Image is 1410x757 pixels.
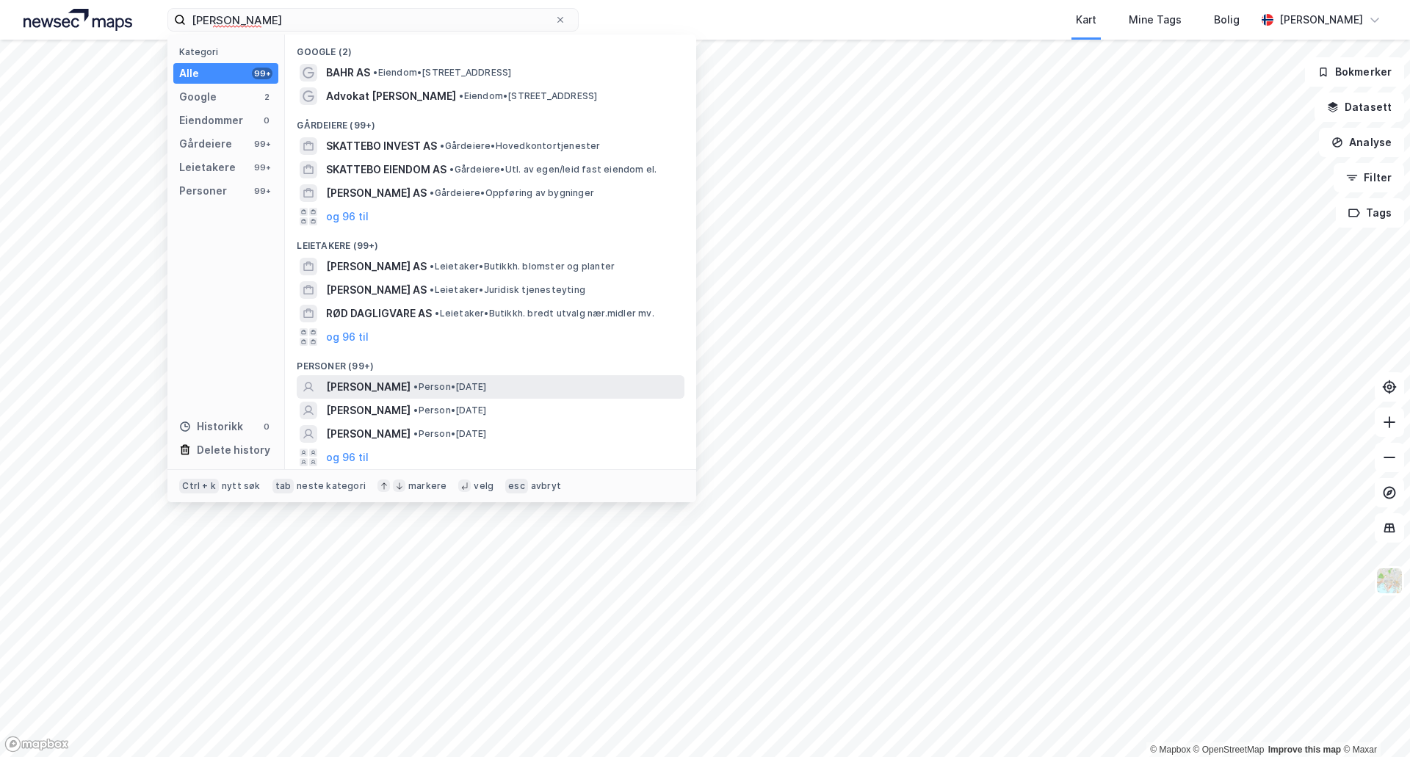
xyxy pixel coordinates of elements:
[261,115,272,126] div: 0
[373,67,511,79] span: Eiendom • [STREET_ADDRESS]
[413,405,418,416] span: •
[252,68,272,79] div: 99+
[179,112,243,129] div: Eiendommer
[326,137,437,155] span: SKATTEBO INVEST AS
[373,67,377,78] span: •
[1375,567,1403,595] img: Z
[1150,745,1190,755] a: Mapbox
[440,140,444,151] span: •
[1337,687,1410,757] iframe: Chat Widget
[326,258,427,275] span: [PERSON_NAME] AS
[297,480,366,492] div: neste kategori
[413,405,486,416] span: Person • [DATE]
[1268,745,1341,755] a: Improve this map
[326,449,369,466] button: og 96 til
[179,479,219,493] div: Ctrl + k
[261,91,272,103] div: 2
[179,46,278,57] div: Kategori
[430,261,615,272] span: Leietaker • Butikkh. blomster og planter
[1193,745,1265,755] a: OpenStreetMap
[285,228,696,255] div: Leietakere (99+)
[430,261,434,272] span: •
[326,402,411,419] span: [PERSON_NAME]
[1214,11,1240,29] div: Bolig
[326,281,427,299] span: [PERSON_NAME] AS
[430,187,594,199] span: Gårdeiere • Oppføring av bygninger
[272,479,294,493] div: tab
[1319,128,1404,157] button: Analyse
[326,425,411,443] span: [PERSON_NAME]
[186,9,554,31] input: Søk på adresse, matrikkel, gårdeiere, leietakere eller personer
[179,418,243,435] div: Historikk
[261,421,272,432] div: 0
[179,159,236,176] div: Leietakere
[459,90,597,102] span: Eiendom • [STREET_ADDRESS]
[435,308,654,319] span: Leietaker • Butikkh. bredt utvalg nær.midler mv.
[326,305,432,322] span: RØD DAGLIGVARE AS
[430,187,434,198] span: •
[531,480,561,492] div: avbryt
[197,441,270,459] div: Delete history
[179,182,227,200] div: Personer
[1336,198,1404,228] button: Tags
[449,164,454,175] span: •
[252,138,272,150] div: 99+
[459,90,463,101] span: •
[408,480,446,492] div: markere
[326,378,411,396] span: [PERSON_NAME]
[326,161,446,178] span: SKATTEBO EIENDOM AS
[179,135,232,153] div: Gårdeiere
[1334,163,1404,192] button: Filter
[1076,11,1096,29] div: Kart
[179,65,199,82] div: Alle
[505,479,528,493] div: esc
[326,328,369,346] button: og 96 til
[413,428,486,440] span: Person • [DATE]
[1337,687,1410,757] div: Kontrollprogram for chat
[449,164,657,175] span: Gårdeiere • Utl. av egen/leid fast eiendom el.
[1315,93,1404,122] button: Datasett
[1279,11,1363,29] div: [PERSON_NAME]
[326,208,369,225] button: og 96 til
[326,87,456,105] span: Advokat [PERSON_NAME]
[430,284,585,296] span: Leietaker • Juridisk tjenesteyting
[252,162,272,173] div: 99+
[413,381,418,392] span: •
[326,64,370,82] span: BAHR AS
[4,736,69,753] a: Mapbox homepage
[1129,11,1182,29] div: Mine Tags
[413,428,418,439] span: •
[23,9,132,31] img: logo.a4113a55bc3d86da70a041830d287a7e.svg
[474,480,493,492] div: velg
[440,140,600,152] span: Gårdeiere • Hovedkontortjenester
[222,480,261,492] div: nytt søk
[413,381,486,393] span: Person • [DATE]
[435,308,439,319] span: •
[326,184,427,202] span: [PERSON_NAME] AS
[179,88,217,106] div: Google
[252,185,272,197] div: 99+
[285,35,696,61] div: Google (2)
[1305,57,1404,87] button: Bokmerker
[285,349,696,375] div: Personer (99+)
[285,108,696,134] div: Gårdeiere (99+)
[430,284,434,295] span: •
